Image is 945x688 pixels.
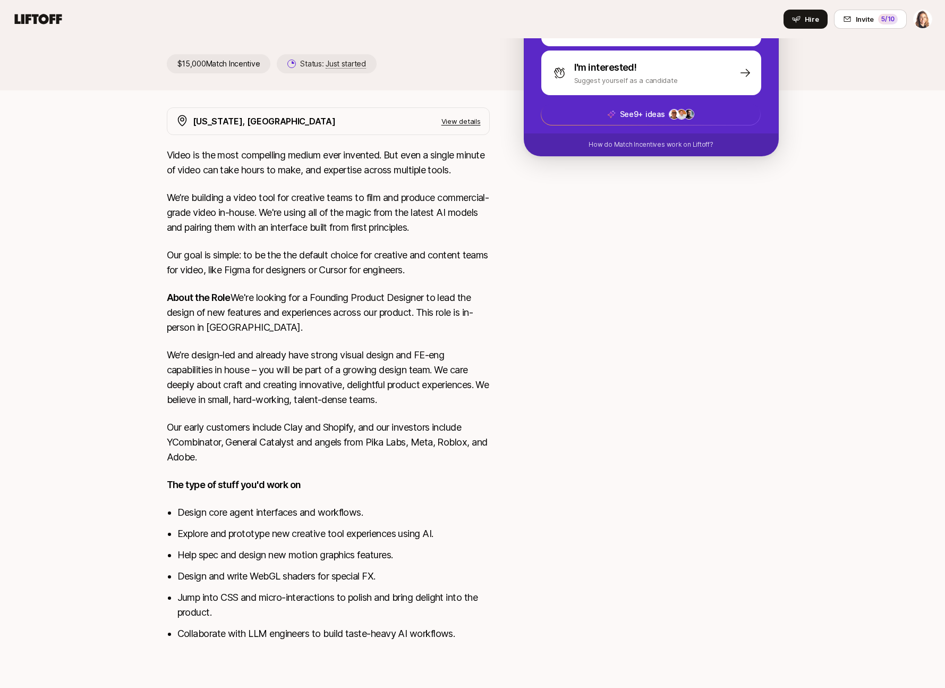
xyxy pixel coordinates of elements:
p: How do Match Incentives work on Liftoff? [589,140,713,149]
li: Design and write WebGL shaders for special FX. [177,569,490,584]
li: Jump into CSS and micro-interactions to polish and bring delight into the product. [177,590,490,620]
button: Invite5/10 [834,10,907,29]
p: View details [441,116,481,127]
p: We're looking for a Founding Product Designer to lead the design of new features and experiences ... [167,290,490,335]
span: Invite [856,14,874,24]
p: Our early customers include Clay and Shopify, and our investors include YCombinator, General Cata... [167,420,490,465]
li: Design core agent interfaces and workflows. [177,505,490,520]
p: We’re building a video tool for creative teams to film and produce commercial-grade video in-hous... [167,190,490,235]
span: Hire [805,14,819,24]
p: [US_STATE], [GEOGRAPHIC_DATA] [193,114,336,128]
img: 4e330520_df0a_49d5_87ee_9a23f1b5f05f.jpg [677,110,686,119]
p: We’re design-led and already have strong visual design and FE-eng capabilities in house – you wil... [167,348,490,407]
p: Suggest yourself as a candidate [574,75,678,86]
p: Status: [300,57,365,70]
strong: The type of stuff you'd work on [167,479,301,490]
li: Help spec and design new motion graphics features. [177,548,490,563]
div: 5 /10 [878,14,898,24]
li: Collaborate with LLM engineers to build taste-heavy AI workflows. [177,626,490,641]
p: Video is the most compelling medium ever invented. But even a single minute of video can take hou... [167,148,490,178]
li: Explore and prototype new creative tool experiences using AI. [177,526,490,541]
strong: About the Role [167,292,231,303]
p: See 9+ ideas [619,108,665,121]
button: See9+ ideas [541,103,761,125]
p: I'm interested! [574,60,637,75]
p: $15,000 Match Incentive [167,54,271,73]
img: f332f518_2d4d_4d17_9148_32aee9cf57aa.jpg [669,110,679,119]
img: 5eb88b76_a864_43eb_9401_bc7d1fb5a428.jpg [684,110,694,119]
button: Sheila Thompson [913,10,932,29]
span: Just started [326,59,366,69]
p: Our goal is simple: to be the the default choice for creative and content teams for video, like F... [167,248,490,278]
button: Hire [784,10,828,29]
img: Sheila Thompson [914,10,932,28]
